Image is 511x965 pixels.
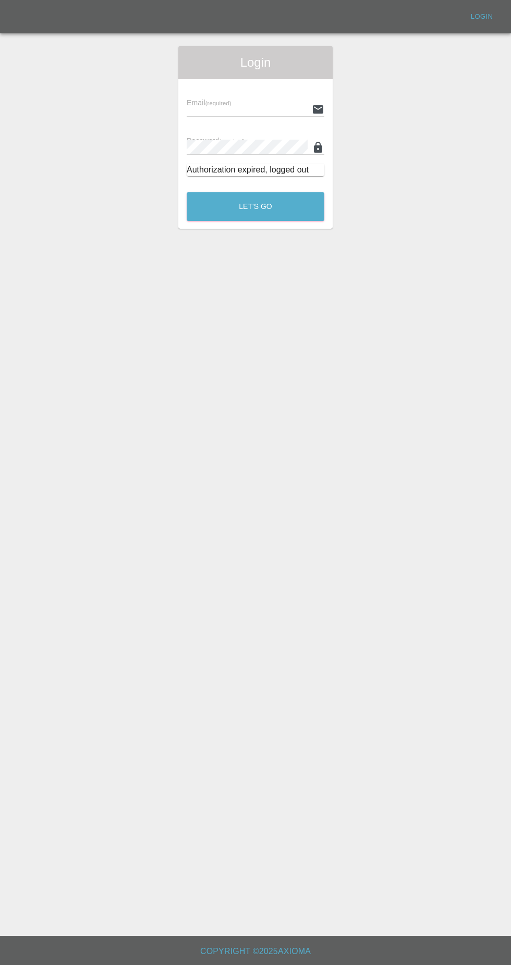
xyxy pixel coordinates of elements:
[187,54,324,71] span: Login
[187,137,245,145] span: Password
[205,100,232,106] small: (required)
[187,98,231,107] span: Email
[465,9,498,25] a: Login
[220,138,246,144] small: (required)
[187,192,324,221] button: Let's Go
[187,164,324,176] div: Authorization expired, logged out
[8,944,503,959] h6: Copyright © 2025 Axioma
